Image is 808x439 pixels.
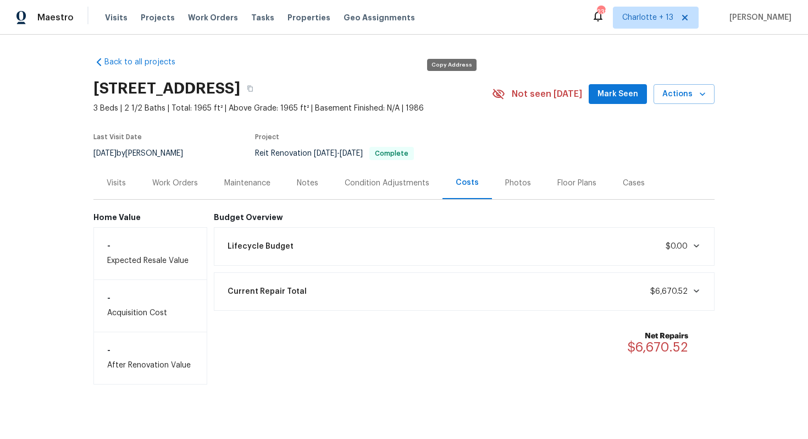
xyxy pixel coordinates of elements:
h6: Budget Overview [214,213,715,222]
span: Reit Renovation [255,150,414,157]
h6: - [107,345,193,354]
div: Notes [297,178,318,189]
span: Geo Assignments [344,12,415,23]
h6: - [107,293,193,302]
span: Tasks [251,14,274,21]
span: Lifecycle Budget [228,241,294,252]
span: Properties [287,12,330,23]
div: Maintenance [224,178,270,189]
div: Cases [623,178,645,189]
div: Visits [107,178,126,189]
span: $6,670.52 [650,288,688,295]
a: Back to all projects [93,57,199,68]
h2: [STREET_ADDRESS] [93,83,240,94]
h6: Home Value [93,213,207,222]
span: [PERSON_NAME] [725,12,792,23]
div: Costs [456,177,479,188]
div: Expected Resale Value [93,227,207,280]
span: $0.00 [666,243,688,250]
span: $6,670.52 [627,341,688,354]
span: Last Visit Date [93,134,142,140]
span: [DATE] [314,150,337,157]
span: Charlotte + 13 [622,12,673,23]
span: Actions [662,87,706,101]
span: Visits [105,12,128,23]
span: [DATE] [93,150,117,157]
div: Condition Adjustments [345,178,429,189]
span: Mark Seen [597,87,638,101]
div: by [PERSON_NAME] [93,147,196,160]
span: Projects [141,12,175,23]
span: Complete [370,150,413,157]
button: Actions [654,84,715,105]
div: Photos [505,178,531,189]
span: 3 Beds | 2 1/2 Baths | Total: 1965 ft² | Above Grade: 1965 ft² | Basement Finished: N/A | 1986 [93,103,492,114]
div: Floor Plans [557,178,596,189]
span: [DATE] [340,150,363,157]
div: 238 [597,7,605,18]
div: After Renovation Value [93,332,207,385]
span: Not seen [DATE] [512,89,582,100]
span: Work Orders [188,12,238,23]
b: Net Repairs [627,331,688,342]
span: Project [255,134,279,140]
h6: - [107,241,193,250]
span: Maestro [37,12,74,23]
div: Acquisition Cost [93,280,207,332]
span: Current Repair Total [228,286,307,297]
div: Work Orders [152,178,198,189]
button: Mark Seen [589,84,647,105]
span: - [314,150,363,157]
